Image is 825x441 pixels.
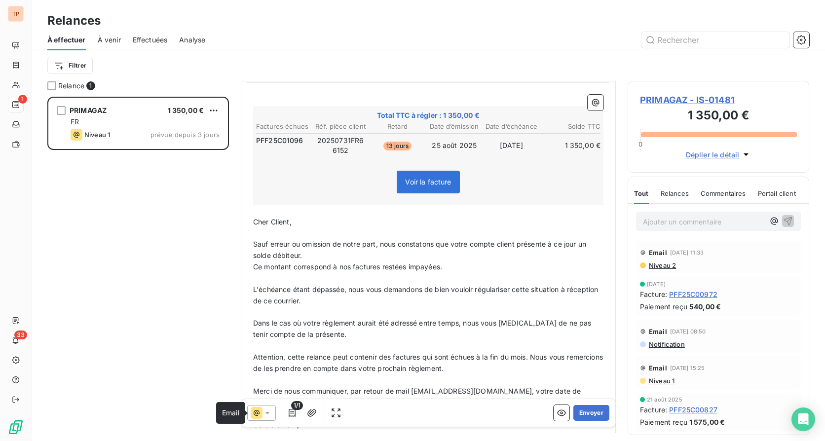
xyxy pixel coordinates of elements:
[648,261,676,269] span: Niveau 2
[86,81,95,90] span: 1
[649,364,667,372] span: Email
[640,404,667,415] span: Facture :
[253,353,605,372] span: Attention, cette relance peut contenir des factures qui sont échues à la fin du mois. Nous vous r...
[222,408,239,417] span: Email
[426,135,482,156] td: 25 août 2025
[661,189,689,197] span: Relances
[640,301,687,312] span: Paiement reçu
[648,377,675,385] span: Niveau 1
[71,117,79,126] span: FR
[383,142,412,150] span: 13 jours
[84,131,110,139] span: Niveau 1
[312,121,368,132] th: Réf. pièce client
[253,285,600,305] span: L'échéance étant dépassée, nous vous demandons de bien vouloir régulariser cette situation à réce...
[8,419,24,435] img: Logo LeanPay
[641,32,789,48] input: Rechercher
[312,135,368,156] td: 20250731FR66152
[640,107,797,126] h3: 1 350,00 €
[8,6,24,22] div: TP
[150,131,220,139] span: prévue depuis 3 jours
[573,405,609,421] button: Envoyer
[370,121,425,132] th: Retard
[649,249,667,257] span: Email
[70,106,107,114] span: PRIMAGAZ
[179,35,205,45] span: Analyse
[47,35,86,45] span: À effectuer
[647,281,666,287] span: [DATE]
[47,58,93,73] button: Filtrer
[253,262,442,271] span: Ce montant correspond à nos factures restées impayées.
[484,135,539,156] td: [DATE]
[18,95,27,104] span: 1
[540,135,601,156] td: 1 350,00 €
[689,417,725,427] span: 1 575,00 €
[689,301,721,312] span: 540,00 €
[98,35,121,45] span: À venir
[47,97,229,441] div: grid
[484,121,539,132] th: Date d’échéance
[14,331,27,339] span: 33
[168,106,204,114] span: 1 350,00 €
[647,397,682,403] span: 21 août 2025
[133,35,168,45] span: Effectuées
[256,121,311,132] th: Factures échues
[640,93,797,107] span: PRIMAGAZ - IS-01481
[58,81,84,91] span: Relance
[640,289,667,299] span: Facture :
[253,387,583,406] span: Merci de nous communiquer, par retour de mail [EMAIL_ADDRESS][DOMAIN_NAME], votre date de paiemen...
[670,365,705,371] span: [DATE] 15:25
[256,136,303,146] span: PFF25C01096
[253,240,588,259] span: Sauf erreur ou omission de notre part, nous constatons que votre compte client présente à ce jour...
[253,319,594,338] span: Dans le cas où votre règlement aurait été adressé entre temps, nous vous [MEDICAL_DATA] de ne pas...
[669,289,717,299] span: PFF25C00972
[686,149,740,160] span: Déplier le détail
[634,189,649,197] span: Tout
[291,401,303,410] span: 1/1
[253,218,292,226] span: Cher Client,
[255,110,602,120] span: Total TTC à régler : 1 350,00 €
[47,12,101,30] h3: Relances
[669,404,717,415] span: PFF25C00827
[640,417,687,427] span: Paiement reçu
[791,407,815,431] div: Open Intercom Messenger
[648,340,685,348] span: Notification
[426,121,482,132] th: Date d’émission
[670,250,704,256] span: [DATE] 11:33
[405,178,451,186] span: Voir la facture
[649,328,667,335] span: Email
[638,140,642,148] span: 0
[758,189,796,197] span: Portail client
[701,189,746,197] span: Commentaires
[683,149,754,160] button: Déplier le détail
[670,329,706,334] span: [DATE] 08:50
[540,121,601,132] th: Solde TTC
